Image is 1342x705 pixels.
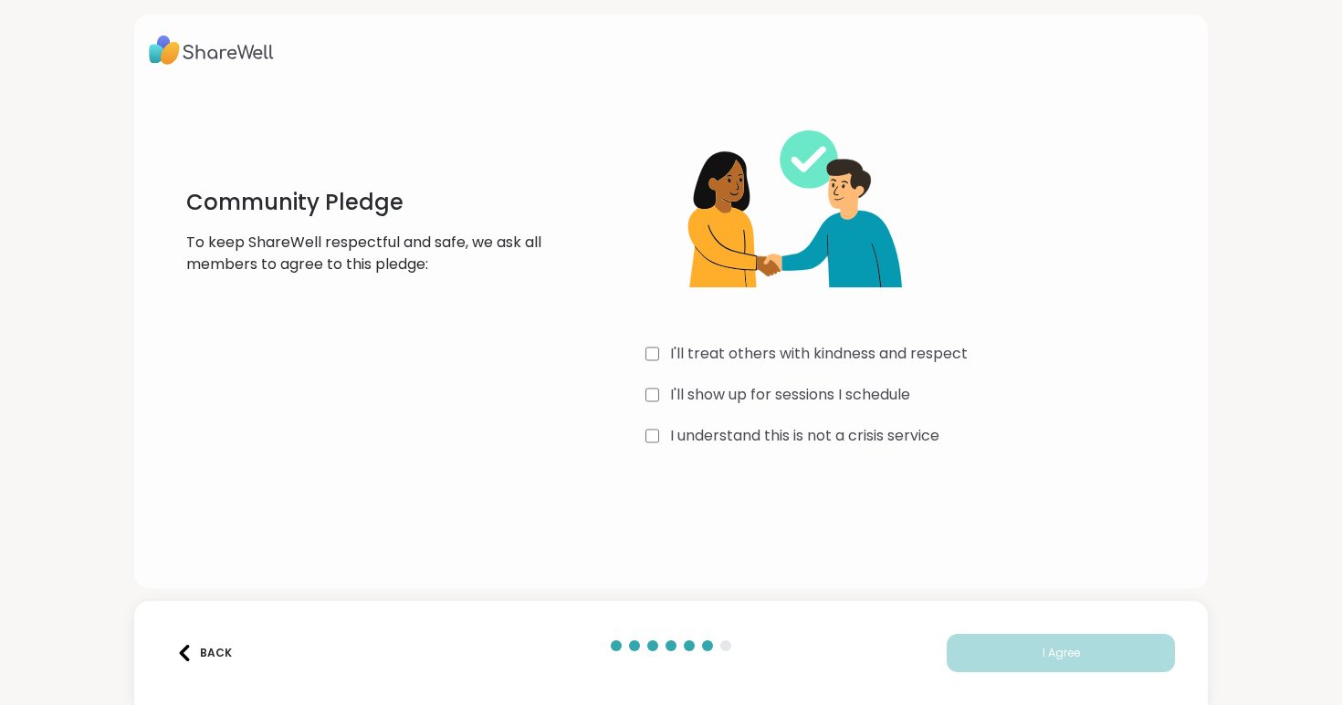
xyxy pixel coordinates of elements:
div: Back [176,645,232,661]
label: I'll treat others with kindness and respect [670,343,968,365]
img: ShareWell Logo [149,29,274,71]
p: To keep ShareWell respectful and safe, we ask all members to agree to this pledge: [186,232,551,275]
button: I Agree [947,634,1175,672]
label: I understand this is not a crisis service [670,425,939,447]
button: Back [167,634,240,672]
label: I'll show up for sessions I schedule [670,384,910,406]
h1: Community Pledge [186,188,551,217]
span: I Agree [1043,645,1080,661]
